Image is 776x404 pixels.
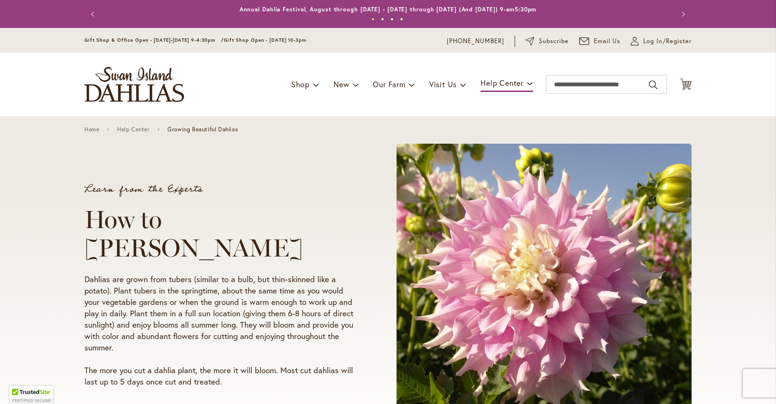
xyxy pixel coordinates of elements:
button: Previous [84,5,103,24]
h1: How to [PERSON_NAME] [84,205,360,262]
button: Next [673,5,692,24]
a: Annual Dahlia Festival, August through [DATE] - [DATE] through [DATE] (And [DATE]) 9-am5:30pm [240,6,537,13]
a: Email Us [579,37,621,46]
a: Log In/Register [631,37,692,46]
p: Dahlias are grown from tubers (similar to a bulb, but thin-skinned like a potato). Plant tubers i... [84,274,360,353]
p: Learn from the Experts [84,184,360,194]
button: 1 of 4 [371,18,375,21]
span: Help Center [480,78,524,88]
span: New [333,79,349,89]
a: store logo [84,67,184,102]
span: Email Us [594,37,621,46]
span: Log In/Register [643,37,692,46]
span: Shop [291,79,310,89]
span: Visit Us [429,79,457,89]
p: The more you cut a dahlia plant, the more it will bloom. Most cut dahlias will last up to 5 days ... [84,365,360,387]
button: 4 of 4 [400,18,403,21]
button: 2 of 4 [381,18,384,21]
div: TrustedSite Certified [9,386,53,404]
span: Our Farm [373,79,405,89]
span: Gift Shop Open - [DATE] 10-3pm [224,37,306,43]
span: Subscribe [539,37,569,46]
a: Subscribe [526,37,569,46]
span: Gift Shop & Office Open - [DATE]-[DATE] 9-4:30pm / [84,37,224,43]
span: Growing Beautiful Dahlias [167,126,238,133]
a: Home [84,126,99,133]
button: 3 of 4 [390,18,394,21]
a: [PHONE_NUMBER] [447,37,504,46]
a: Help Center [117,126,150,133]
